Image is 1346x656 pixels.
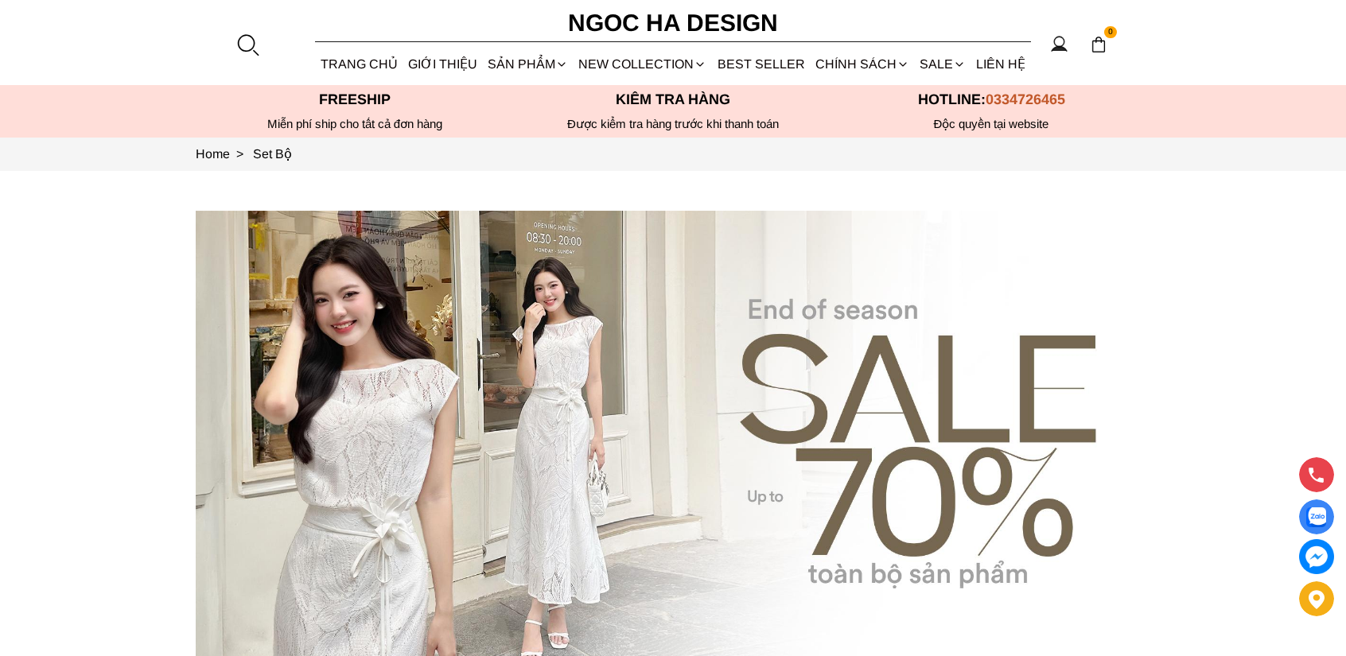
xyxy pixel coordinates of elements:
div: SẢN PHẨM [483,43,574,85]
a: Ngoc Ha Design [554,4,792,42]
p: Freeship [196,91,514,108]
a: Link to Set Bộ [253,147,292,161]
img: Display image [1306,507,1326,527]
img: img-CART-ICON-ksit0nf1 [1090,36,1107,53]
p: Được kiểm tra hàng trước khi thanh toán [514,117,832,131]
span: > [230,147,250,161]
a: SALE [915,43,971,85]
font: Kiểm tra hàng [616,91,730,107]
a: NEW COLLECTION [574,43,712,85]
p: Hotline: [832,91,1150,108]
div: Chính sách [810,43,914,85]
h6: Độc quyền tại website [832,117,1150,131]
a: TRANG CHỦ [315,43,403,85]
a: messenger [1299,539,1334,574]
a: LIÊN HỆ [971,43,1031,85]
a: Link to Home [196,147,253,161]
a: BEST SELLER [712,43,810,85]
a: GIỚI THIỆU [403,43,482,85]
div: Miễn phí ship cho tất cả đơn hàng [196,117,514,131]
span: 0 [1104,26,1117,39]
a: Display image [1299,499,1334,534]
span: 0334726465 [986,91,1065,107]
